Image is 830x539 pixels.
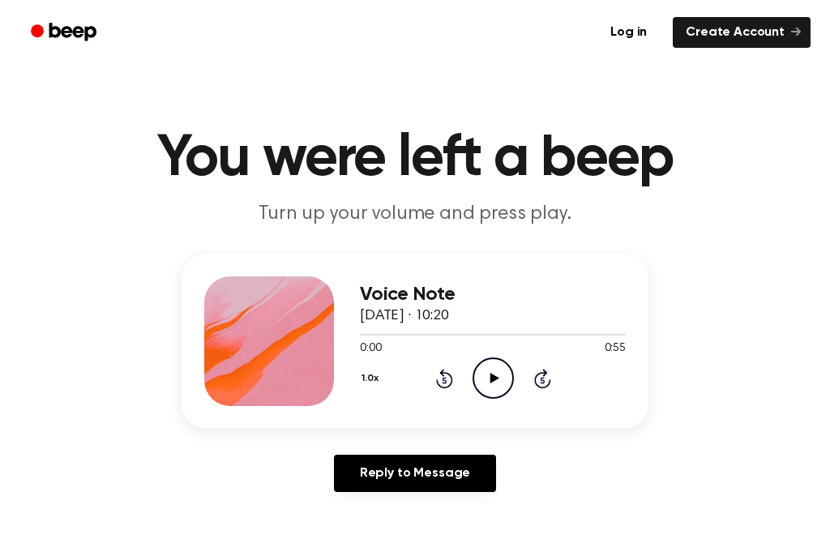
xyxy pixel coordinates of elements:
[673,17,811,48] a: Create Account
[360,340,381,357] span: 0:00
[19,17,111,49] a: Beep
[104,201,726,228] p: Turn up your volume and press play.
[594,14,663,51] a: Log in
[19,130,811,188] h1: You were left a beep
[360,309,449,323] span: [DATE] · 10:20
[605,340,626,357] span: 0:55
[360,284,626,306] h3: Voice Note
[334,455,496,492] a: Reply to Message
[360,365,384,392] button: 1.0x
